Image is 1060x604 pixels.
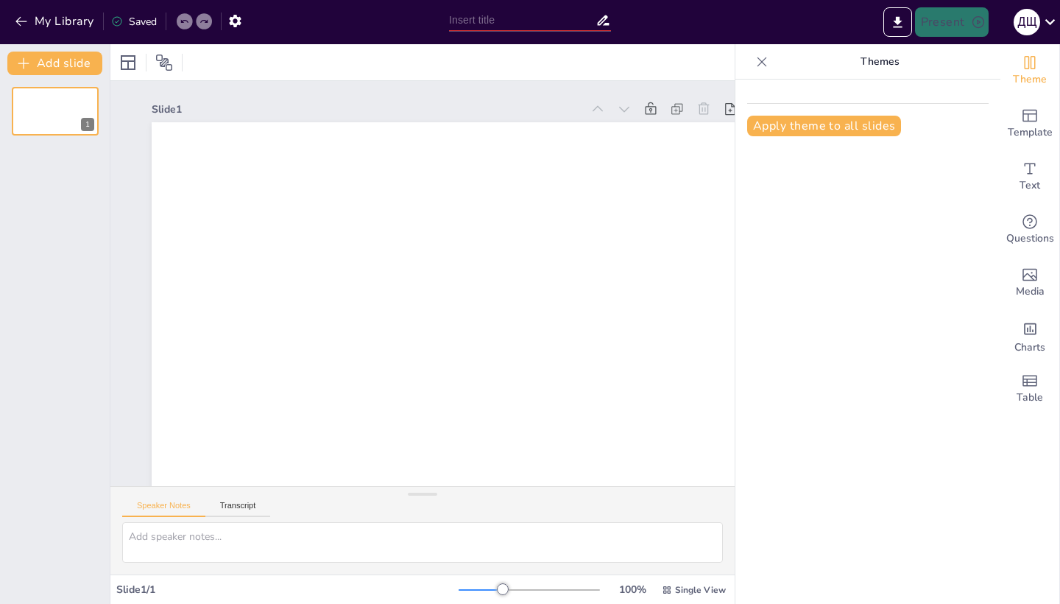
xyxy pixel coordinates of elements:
input: Insert title [449,10,596,31]
button: Present [915,7,989,37]
span: Media [1016,284,1045,300]
button: Transcript [205,501,271,517]
span: Theme [1013,71,1047,88]
div: Add text boxes [1000,150,1059,203]
button: Export to PowerPoint [883,7,912,37]
button: Add slide [7,52,102,75]
div: Saved [111,15,157,29]
div: Get real-time input from your audience [1000,203,1059,256]
div: Add ready made slides [1000,97,1059,150]
div: 100 % [615,583,650,597]
span: Table [1017,390,1043,406]
span: Questions [1006,231,1054,247]
div: Layout [116,51,140,74]
div: 1 [12,87,99,136]
button: Apply theme to all slides [747,116,901,136]
div: Change the overall theme [1000,44,1059,97]
span: Position [155,54,173,71]
div: Slide 1 [152,102,582,116]
button: Д Щ [1014,7,1040,37]
p: Themes [774,44,986,80]
span: Charts [1014,340,1045,356]
span: Text [1020,178,1040,194]
div: 1 [81,118,94,131]
div: Add images, graphics, shapes or video [1000,256,1059,309]
span: Single View [675,584,726,596]
div: Add a table [1000,362,1059,415]
button: My Library [11,10,100,33]
div: Add charts and graphs [1000,309,1059,362]
div: Д Щ [1014,9,1040,35]
span: Template [1008,124,1053,141]
button: Speaker Notes [122,501,205,517]
div: Slide 1 / 1 [116,583,459,597]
